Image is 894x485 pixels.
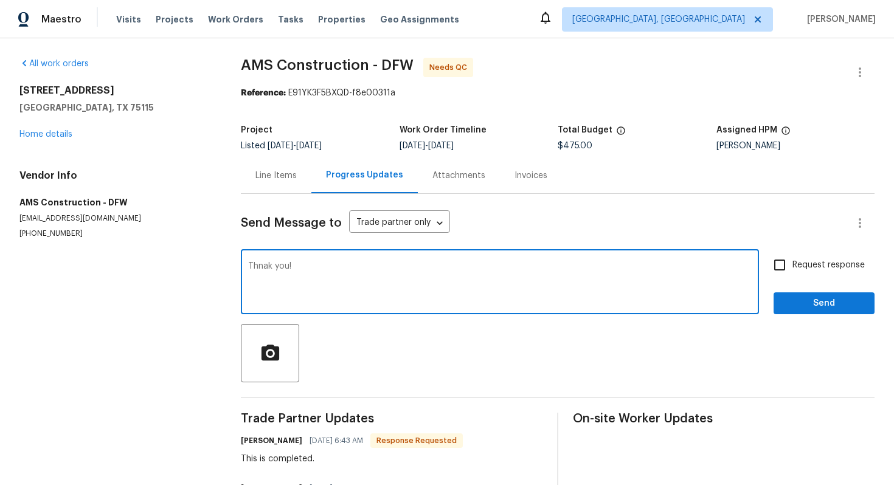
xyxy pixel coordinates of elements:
[716,142,875,150] div: [PERSON_NAME]
[19,213,212,224] p: [EMAIL_ADDRESS][DOMAIN_NAME]
[116,13,141,26] span: Visits
[268,142,322,150] span: -
[716,126,777,134] h5: Assigned HPM
[19,84,212,97] h2: [STREET_ADDRESS]
[278,15,303,24] span: Tasks
[432,170,485,182] div: Attachments
[400,142,425,150] span: [DATE]
[783,296,865,311] span: Send
[241,142,322,150] span: Listed
[19,229,212,239] p: [PHONE_NUMBER]
[372,435,462,447] span: Response Requested
[241,87,875,99] div: E91YK3F5BXQD-f8e00311a
[241,435,302,447] h6: [PERSON_NAME]
[318,13,366,26] span: Properties
[429,61,472,74] span: Needs QC
[428,142,454,150] span: [DATE]
[241,89,286,97] b: Reference:
[41,13,81,26] span: Maestro
[400,142,454,150] span: -
[558,126,612,134] h5: Total Budget
[156,13,193,26] span: Projects
[241,126,272,134] h5: Project
[349,213,450,233] div: Trade partner only
[310,435,363,447] span: [DATE] 6:43 AM
[19,196,212,208] h5: AMS Construction - DFW
[616,126,626,142] span: The total cost of line items that have been proposed by Opendoor. This sum includes line items th...
[19,170,212,182] h4: Vendor Info
[241,453,463,465] div: This is completed.
[255,170,297,182] div: Line Items
[380,13,459,26] span: Geo Assignments
[208,13,263,26] span: Work Orders
[558,142,592,150] span: $475.00
[241,58,414,72] span: AMS Construction - DFW
[781,126,791,142] span: The hpm assigned to this work order.
[241,413,542,425] span: Trade Partner Updates
[19,60,89,68] a: All work orders
[774,292,875,315] button: Send
[802,13,876,26] span: [PERSON_NAME]
[248,262,752,304] textarea: Thnak you!
[326,169,403,181] div: Progress Updates
[572,13,745,26] span: [GEOGRAPHIC_DATA], [GEOGRAPHIC_DATA]
[19,101,212,114] h5: [GEOGRAPHIC_DATA], TX 75115
[573,413,875,425] span: On-site Worker Updates
[296,142,322,150] span: [DATE]
[241,217,342,229] span: Send Message to
[19,130,72,139] a: Home details
[268,142,293,150] span: [DATE]
[792,259,865,272] span: Request response
[515,170,547,182] div: Invoices
[400,126,487,134] h5: Work Order Timeline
